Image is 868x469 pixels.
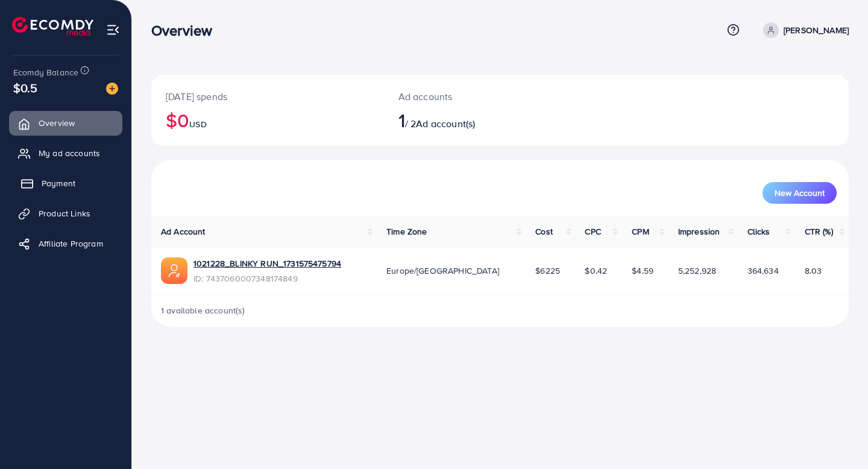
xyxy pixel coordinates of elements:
[784,23,849,37] p: [PERSON_NAME]
[805,265,822,277] span: 8.03
[416,117,475,130] span: Ad account(s)
[535,225,553,238] span: Cost
[775,189,825,197] span: New Account
[9,201,122,225] a: Product Links
[398,106,405,134] span: 1
[106,83,118,95] img: image
[9,171,122,195] a: Payment
[9,111,122,135] a: Overview
[632,225,649,238] span: CPM
[386,265,499,277] span: Europe/[GEOGRAPHIC_DATA]
[9,141,122,165] a: My ad accounts
[805,225,833,238] span: CTR (%)
[9,231,122,256] a: Affiliate Program
[632,265,653,277] span: $4.59
[386,225,427,238] span: Time Zone
[42,177,75,189] span: Payment
[106,23,120,37] img: menu
[535,265,560,277] span: $6225
[39,207,90,219] span: Product Links
[161,225,206,238] span: Ad Account
[193,257,341,269] a: 1021228_BLINKY RUN_1731575475794
[166,89,370,104] p: [DATE] spends
[161,257,187,284] img: ic-ads-acc.e4c84228.svg
[151,22,222,39] h3: Overview
[398,109,544,131] h2: / 2
[39,147,100,159] span: My ad accounts
[161,304,245,316] span: 1 available account(s)
[13,66,78,78] span: Ecomdy Balance
[193,272,341,285] span: ID: 7437060007348174849
[817,415,859,460] iframe: Chat
[398,89,544,104] p: Ad accounts
[585,225,600,238] span: CPC
[585,265,607,277] span: $0.42
[763,182,837,204] button: New Account
[166,109,370,131] h2: $0
[13,79,38,96] span: $0.5
[39,238,103,250] span: Affiliate Program
[747,265,779,277] span: 364,634
[678,265,716,277] span: 5,252,928
[747,225,770,238] span: Clicks
[39,117,75,129] span: Overview
[189,118,206,130] span: USD
[12,17,93,36] img: logo
[678,225,720,238] span: Impression
[758,22,849,38] a: [PERSON_NAME]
